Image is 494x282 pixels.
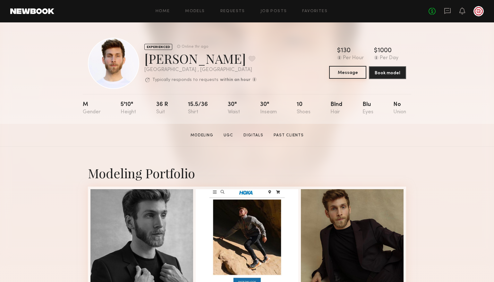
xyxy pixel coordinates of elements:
[152,78,218,82] p: Typically responds to requests
[362,102,373,115] div: Blu
[188,102,208,115] div: 15.5/36
[378,48,392,54] div: 1000
[144,44,172,50] div: EXPERIENCED
[369,66,406,79] button: Book model
[260,9,287,13] a: Job Posts
[188,133,216,138] a: Modeling
[185,9,205,13] a: Models
[220,9,245,13] a: Requests
[144,67,257,73] div: [GEOGRAPHIC_DATA] , [GEOGRAPHIC_DATA]
[302,9,328,13] a: Favorites
[144,50,257,67] div: [PERSON_NAME]
[271,133,306,138] a: Past Clients
[156,102,168,115] div: 36 r
[241,133,266,138] a: Digitals
[156,9,170,13] a: Home
[83,102,101,115] div: M
[380,55,398,61] div: Per Day
[121,102,136,115] div: 5'10"
[330,102,342,115] div: Blnd
[374,48,378,54] div: $
[337,48,341,54] div: $
[343,55,364,61] div: Per Hour
[182,45,208,49] div: Online 1hr ago
[329,66,366,79] button: Message
[228,102,240,115] div: 30"
[393,102,406,115] div: No
[221,133,236,138] a: UGC
[260,102,277,115] div: 30"
[220,78,251,82] b: within an hour
[297,102,311,115] div: 10
[341,48,351,54] div: 130
[88,165,406,181] div: Modeling Portfolio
